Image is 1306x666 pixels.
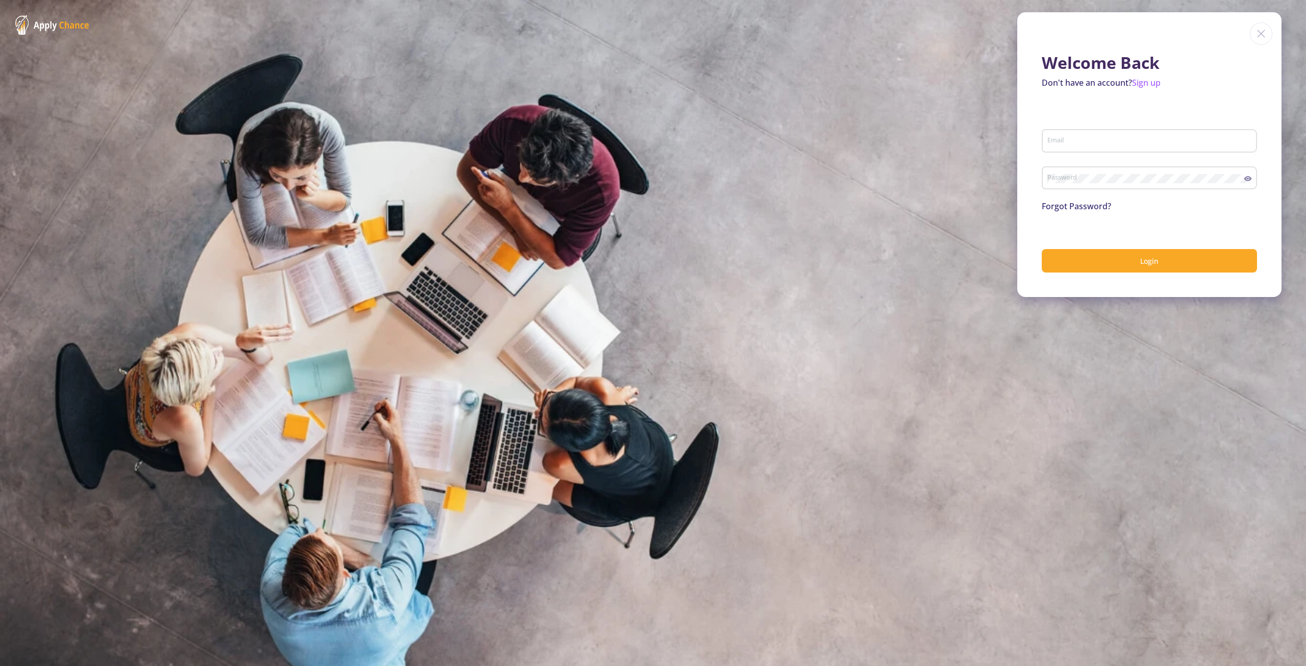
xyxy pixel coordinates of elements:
a: Forgot Password? [1042,201,1111,212]
a: Sign up [1132,77,1161,88]
button: Login [1042,249,1257,273]
p: Don't have an account? [1042,77,1257,89]
h1: Welcome Back [1042,53,1257,72]
img: ApplyChance Logo [15,15,89,35]
img: close icon [1250,22,1272,45]
span: Login [1140,256,1159,266]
